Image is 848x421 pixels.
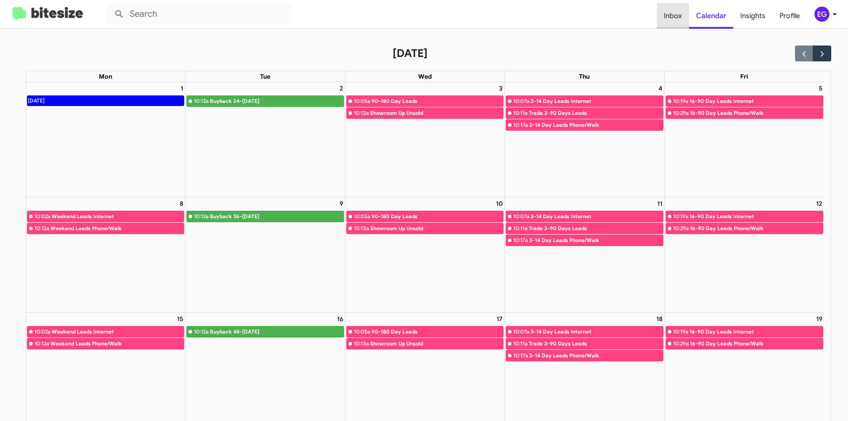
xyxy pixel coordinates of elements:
a: September 18, 2025 [655,313,664,325]
div: Buyback 36-[DATE] [210,212,343,221]
div: 10:12a [194,327,208,336]
div: 10:12a [34,224,49,233]
div: 16-90 Day Leads Phone/Walk [690,109,823,118]
a: Insights [733,3,772,29]
div: 10:13a [354,224,369,233]
a: Friday [738,71,750,82]
div: 10:29a [673,109,689,118]
div: 3-14 Day Leads Phone/Walk [529,121,662,129]
div: 10:07a [513,327,529,336]
td: September 1, 2025 [26,82,185,197]
div: 10:13a [354,339,369,348]
div: 16-90 Day Leads Internet [689,327,823,336]
a: September 16, 2025 [335,313,345,325]
div: Buyback 24-[DATE] [210,97,343,106]
div: 10:29a [673,224,689,233]
div: 90-180 Day Leads [371,97,503,106]
div: 3-14 Day Leads Phone/Walk [529,351,662,360]
button: Previous month [795,46,813,61]
a: September 11, 2025 [655,197,664,210]
div: 10:13a [354,109,369,118]
div: 10:02a [34,212,50,221]
td: September 3, 2025 [345,82,504,197]
div: Trade 3-90 Days Leads [529,224,662,233]
a: Thursday [577,71,591,82]
a: September 15, 2025 [175,313,185,325]
td: September 12, 2025 [664,197,824,313]
div: 10:17a [513,236,528,245]
div: 10:12a [194,97,208,106]
div: Trade 3-90 Days Leads [529,339,662,348]
td: September 4, 2025 [505,82,664,197]
div: 10:19a [673,212,688,221]
a: September 19, 2025 [814,313,824,325]
h2: [DATE] [393,46,428,61]
div: Weekend Leads Phone/Walk [50,224,184,233]
div: Trade 3-90 Days Leads [529,109,662,118]
div: 10:02a [34,327,50,336]
a: Calendar [689,3,733,29]
div: 10:05a [354,212,370,221]
div: Showroom Up Unsold [370,224,503,233]
div: 10:12a [34,339,49,348]
input: Search [107,4,292,25]
div: 10:05a [354,327,370,336]
div: Showroom Up Unsold [370,109,503,118]
a: September 2, 2025 [338,82,345,95]
div: Weekend Leads Phone/Walk [50,339,184,348]
a: Monday [97,71,114,82]
div: 10:05a [354,97,370,106]
a: September 8, 2025 [178,197,185,210]
div: 90-180 Day Leads [371,212,503,221]
a: September 3, 2025 [497,82,504,95]
a: September 4, 2025 [657,82,664,95]
div: Weekend Leads Internet [52,212,184,221]
div: 10:17a [513,351,528,360]
div: Weekend Leads Internet [52,327,184,336]
div: Showroom Up Unsold [370,339,503,348]
div: 3-14 Day Leads Internet [530,327,662,336]
div: 10:29a [673,339,689,348]
div: 3-14 Day Leads Internet [530,97,662,106]
div: 10:17a [513,121,528,129]
div: 90-180 Day Leads [371,327,503,336]
a: September 17, 2025 [495,313,504,325]
a: September 1, 2025 [179,82,185,95]
div: [DATE] [27,96,45,106]
div: 10:11a [513,109,527,118]
div: 16-90 Day Leads Internet [689,97,823,106]
div: 10:07a [513,212,529,221]
div: 10:11a [513,224,527,233]
a: Tuesday [258,71,272,82]
div: 16-90 Day Leads Internet [689,212,823,221]
a: September 10, 2025 [494,197,504,210]
div: 16-90 Day Leads Phone/Walk [690,339,823,348]
div: 10:12a [194,212,208,221]
a: September 12, 2025 [814,197,824,210]
div: EG [814,7,829,22]
a: Wednesday [416,71,434,82]
td: September 5, 2025 [664,82,824,197]
a: September 5, 2025 [817,82,824,95]
div: 10:19a [673,327,688,336]
td: September 8, 2025 [26,197,185,313]
a: Inbox [657,3,689,29]
div: 3-14 Day Leads Internet [530,212,662,221]
div: Buyback 48-[DATE] [210,327,343,336]
td: September 11, 2025 [505,197,664,313]
a: September 9, 2025 [338,197,345,210]
div: 3-14 Day Leads Phone/Walk [529,236,662,245]
td: September 9, 2025 [185,197,345,313]
button: EG [807,7,838,22]
a: Profile [772,3,807,29]
div: 16-90 Day Leads Phone/Walk [690,224,823,233]
div: 10:07a [513,97,529,106]
div: 10:19a [673,97,688,106]
div: 10:11a [513,339,527,348]
td: September 2, 2025 [185,82,345,197]
td: September 10, 2025 [345,197,504,313]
